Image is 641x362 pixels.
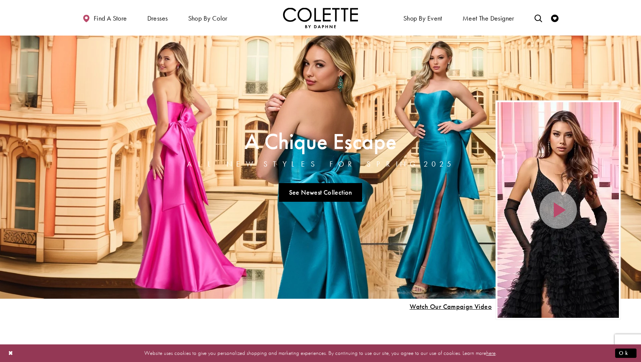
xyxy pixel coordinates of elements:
[185,180,456,205] ul: Slider Links
[461,7,516,28] a: Meet the designer
[401,7,444,28] span: Shop By Event
[409,303,492,310] span: Play Slide #15 Video
[145,7,170,28] span: Dresses
[486,349,496,357] a: here
[4,347,17,360] button: Close Dialog
[463,15,514,22] span: Meet the designer
[533,7,544,28] a: Toggle search
[188,15,228,22] span: Shop by color
[615,349,637,358] button: Submit Dialog
[147,15,168,22] span: Dresses
[279,183,362,202] a: See Newest Collection A Chique Escape All New Styles For Spring 2025
[549,7,560,28] a: Check Wishlist
[403,15,442,22] span: Shop By Event
[283,7,358,28] a: Visit Home Page
[54,348,587,358] p: Website uses cookies to give you personalized shopping and marketing experiences. By continuing t...
[186,7,229,28] span: Shop by color
[81,7,129,28] a: Find a store
[94,15,127,22] span: Find a store
[283,7,358,28] img: Colette by Daphne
